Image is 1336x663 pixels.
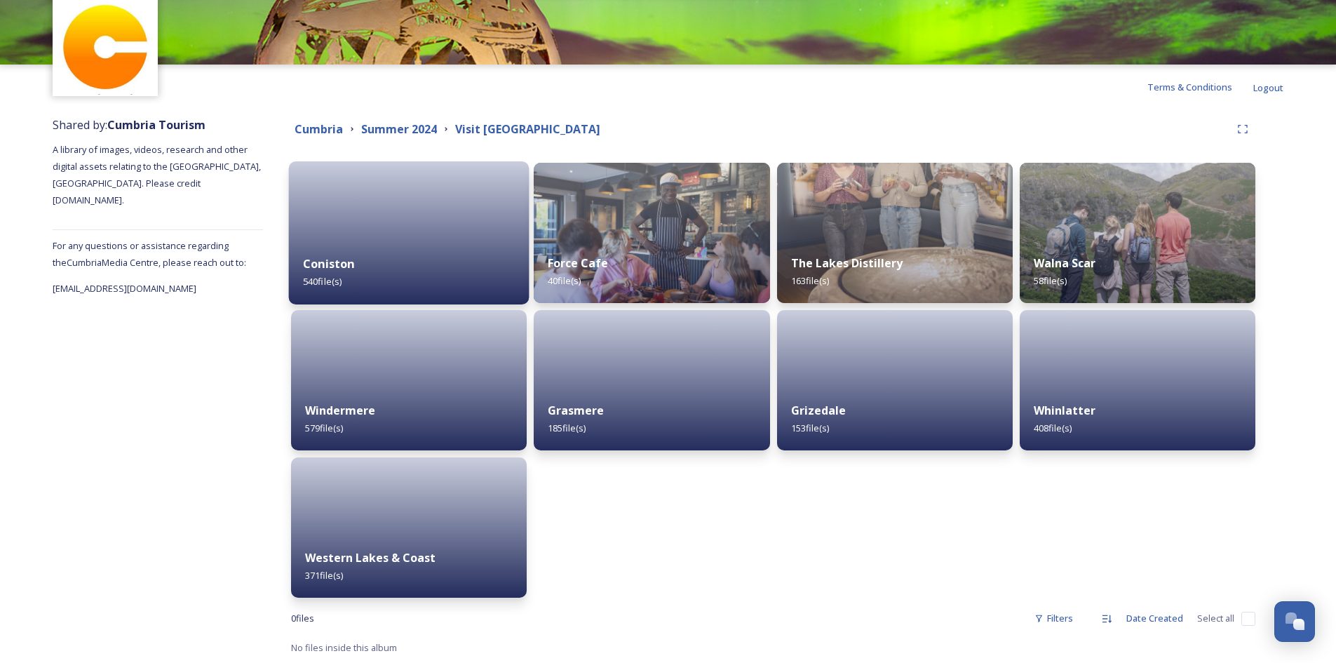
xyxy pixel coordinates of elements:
span: 40 file(s) [548,274,581,287]
span: For any questions or assistance regarding the Cumbria Media Centre, please reach out to: [53,239,246,269]
span: A library of images, videos, research and other digital assets relating to the [GEOGRAPHIC_DATA],... [53,143,263,206]
span: Select all [1197,612,1234,625]
img: CUMBRIATOURISM_240715_PaulMitchell_ForceCafe_-35.jpg [534,163,769,303]
img: CUMBRIATOURISM_240603_PaulMitchell_LakesDistillery_-159.jpg [777,163,1013,303]
span: 153 file(s) [791,422,829,434]
strong: Windermere [305,403,375,418]
span: 371 file(s) [305,569,343,582]
strong: Walna Scar [1034,255,1095,271]
strong: Visit [GEOGRAPHIC_DATA] [455,121,600,137]
strong: Cumbria Tourism [107,117,205,133]
strong: Cumbria [295,121,343,137]
span: Logout [1253,81,1283,94]
span: 0 file s [291,612,314,625]
span: Terms & Conditions [1147,81,1232,93]
strong: Whinlatter [1034,403,1095,418]
span: No files inside this album [291,641,397,654]
img: CUMBRIATOURISM_240715_PaulMitchell_WalnaScar_-51.jpg [1020,163,1255,303]
span: 408 file(s) [1034,422,1072,434]
strong: Summer 2024 [361,121,437,137]
div: Date Created [1119,605,1190,632]
span: 185 file(s) [548,422,586,434]
span: 163 file(s) [791,274,829,287]
strong: Force Cafe [548,255,608,271]
span: [EMAIL_ADDRESS][DOMAIN_NAME] [53,282,196,295]
span: Shared by: [53,117,205,133]
strong: Western Lakes & Coast [305,550,436,565]
button: Open Chat [1274,601,1315,642]
strong: Grasmere [548,403,604,418]
span: 540 file(s) [303,275,342,288]
a: Terms & Conditions [1147,79,1253,95]
span: 58 file(s) [1034,274,1067,287]
span: 579 file(s) [305,422,343,434]
strong: Coniston [303,256,354,272]
div: Filters [1027,605,1080,632]
strong: Grizedale [791,403,846,418]
strong: The Lakes Distillery [791,255,903,271]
